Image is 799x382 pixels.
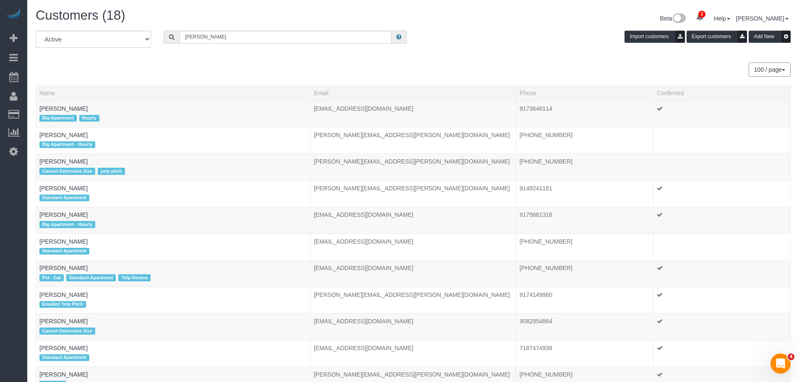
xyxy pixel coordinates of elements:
[310,85,516,101] th: Email
[516,180,653,207] td: Phone
[516,340,653,366] td: Phone
[310,234,516,260] td: Email
[39,274,64,281] span: Pet - Cat
[516,85,653,101] th: Phone
[36,85,310,101] th: Name
[36,287,310,313] td: Name
[36,154,310,180] td: Name
[714,15,730,22] a: Help
[180,31,391,44] input: Search customers ...
[39,185,88,192] a: [PERSON_NAME]
[687,31,747,43] button: Export customers
[39,246,307,257] div: Tags
[5,8,22,20] img: Automaid Logo
[39,105,88,112] a: [PERSON_NAME]
[310,260,516,287] td: Email
[736,15,789,22] a: [PERSON_NAME]
[39,291,88,298] a: [PERSON_NAME]
[36,314,310,340] td: Name
[672,13,686,24] img: New interface
[98,168,125,174] span: yelp pitch
[39,318,88,325] a: [PERSON_NAME]
[39,352,307,363] div: Tags
[39,158,88,165] a: [PERSON_NAME]
[310,340,516,366] td: Email
[653,127,790,153] td: Confirmed
[36,260,310,287] td: Name
[310,127,516,153] td: Email
[516,207,653,234] td: Phone
[653,154,790,180] td: Confirmed
[39,195,89,201] span: Standard Apartment
[310,101,516,127] td: Email
[310,180,516,207] td: Email
[698,11,705,18] span: 2
[653,260,790,287] td: Confirmed
[770,353,791,374] iframe: Intercom live chat
[310,207,516,234] td: Email
[516,101,653,127] td: Phone
[749,62,791,77] nav: Pagination navigation
[310,287,516,313] td: Email
[79,115,99,122] span: Hourly
[516,314,653,340] td: Phone
[39,325,307,336] div: Tags
[39,141,95,148] span: Big Apartment - Hourly
[653,207,790,234] td: Confirmed
[39,345,88,351] a: [PERSON_NAME]
[39,211,88,218] a: [PERSON_NAME]
[310,314,516,340] td: Email
[39,354,89,361] span: Standard Apartment
[692,8,708,27] a: 2
[788,353,794,360] span: 4
[118,274,151,281] span: Yelp Review
[39,192,307,203] div: Tags
[39,248,89,255] span: Standard Apartment
[516,127,653,153] td: Phone
[39,265,88,271] a: [PERSON_NAME]
[39,272,307,283] div: Tags
[653,180,790,207] td: Confirmed
[39,238,88,245] a: [PERSON_NAME]
[36,207,310,234] td: Name
[516,260,653,287] td: Phone
[36,8,125,23] span: Customers (18)
[660,15,686,22] a: Beta
[516,287,653,313] td: Phone
[36,180,310,207] td: Name
[39,139,307,150] div: Tags
[39,301,86,308] span: Emailed Yelp Pitch
[516,234,653,260] td: Phone
[653,234,790,260] td: Confirmed
[39,115,77,122] span: Big Apartment
[749,31,791,43] button: Add New
[653,314,790,340] td: Confirmed
[39,168,95,174] span: Cannot Determine Size
[36,340,310,366] td: Name
[39,371,88,378] a: [PERSON_NAME]
[39,327,95,334] span: Cannot Determine Size
[625,31,685,43] button: Import customers
[653,340,790,366] td: Confirmed
[653,85,790,101] th: Confirmed
[39,219,307,230] div: Tags
[66,274,116,281] span: Standard Apartment
[39,132,88,138] a: [PERSON_NAME]
[749,62,791,77] button: 100 / page
[36,127,310,153] td: Name
[36,101,310,127] td: Name
[310,154,516,180] td: Email
[39,221,95,228] span: Big Apartment - Hourly
[516,154,653,180] td: Phone
[39,113,307,124] div: Tags
[36,234,310,260] td: Name
[39,299,307,310] div: Tags
[653,101,790,127] td: Confirmed
[653,287,790,313] td: Confirmed
[39,166,307,177] div: Tags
